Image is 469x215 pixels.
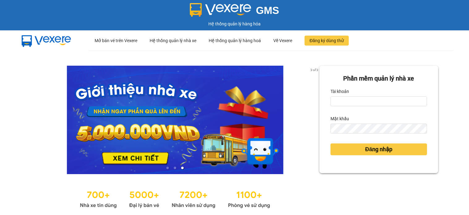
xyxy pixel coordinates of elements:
[2,20,467,27] div: Hệ thống quản lý hàng hóa
[330,114,349,124] label: Mật khẩu
[330,124,427,134] input: Mật khẩu
[330,86,349,96] label: Tài khoản
[273,31,292,50] div: Về Vexere
[31,66,40,174] button: previous slide / item
[181,167,184,169] li: slide item 3
[365,145,392,154] span: Đăng nhập
[80,186,270,210] img: Statistics.png
[95,31,137,50] div: Mở bán vé trên Vexere
[166,167,169,169] li: slide item 1
[309,66,319,74] p: 3 of 3
[15,30,77,51] img: mbUUG5Q.png
[256,5,279,16] span: GMS
[174,167,176,169] li: slide item 2
[190,3,251,17] img: logo 2
[309,37,344,44] span: Đăng ký dùng thử
[311,66,319,174] button: next slide / item
[209,31,261,50] div: Hệ thống quản lý hàng hoá
[330,74,427,83] div: Phần mềm quản lý nhà xe
[190,9,279,14] a: GMS
[305,36,349,46] button: Đăng ký dùng thử
[150,31,196,50] div: Hệ thống quản lý nhà xe
[330,96,427,106] input: Tài khoản
[330,143,427,155] button: Đăng nhập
